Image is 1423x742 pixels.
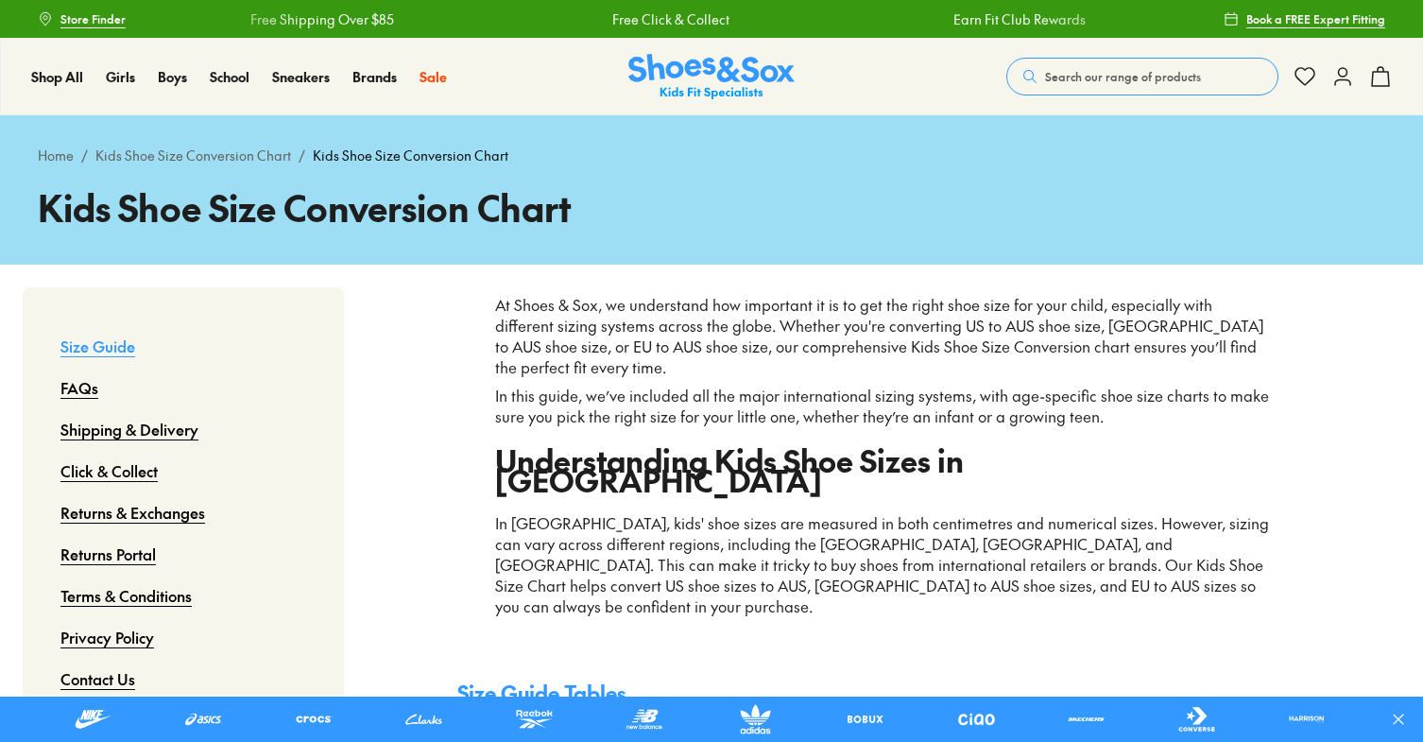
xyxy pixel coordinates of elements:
span: School [210,67,249,86]
a: Contact Us [60,658,135,699]
a: Book a FREE Expert Fitting [1224,2,1385,36]
a: Boys [158,67,187,87]
span: Sneakers [272,67,330,86]
a: School [210,67,249,87]
a: Shoes & Sox [628,54,795,100]
h2: Understanding Kids Shoe Sizes in [GEOGRAPHIC_DATA] [495,450,1272,492]
span: Kids Shoe Size Conversion Chart [313,146,508,165]
img: SNS_Logo_Responsive.svg [628,54,795,100]
span: Boys [158,67,187,86]
a: Returns & Exchanges [60,492,205,533]
a: FAQs [60,367,98,408]
a: Free Shipping Over $85 [250,9,394,29]
a: Home [38,146,74,165]
h1: Kids Shoe Size Conversion Chart [38,181,1385,234]
a: Click & Collect [60,450,158,492]
span: Search our range of products [1045,68,1201,85]
p: At Shoes & Sox, we understand how important it is to get the right shoe size for your child, espe... [495,295,1272,378]
span: Brands [352,67,397,86]
a: Kids Shoe Size Conversion Chart [95,146,291,165]
a: Girls [106,67,135,87]
span: Book a FREE Expert Fitting [1246,10,1385,27]
span: Store Finder [60,10,126,27]
p: In [GEOGRAPHIC_DATA], kids' shoe sizes are measured in both centimetres and numerical sizes. Howe... [495,513,1272,617]
a: Store Finder [38,2,126,36]
a: Shipping & Delivery [60,408,198,450]
a: Brands [352,67,397,87]
a: Shop All [31,67,83,87]
span: Sale [420,67,447,86]
a: Sneakers [272,67,330,87]
span: Shop All [31,67,83,86]
a: Returns Portal [60,533,156,575]
a: Size Guide [60,325,135,367]
button: Search our range of products [1006,58,1278,95]
div: / / [38,146,1385,165]
a: Sale [420,67,447,87]
h4: Size Guide Tables [457,678,1310,709]
a: Earn Fit Club Rewards [953,9,1086,29]
a: Privacy Policy [60,616,154,658]
a: Terms & Conditions [60,575,192,616]
a: Free Click & Collect [612,9,729,29]
p: In this guide, we’ve included all the major international sizing systems, with age-specific shoe ... [495,386,1272,427]
span: Girls [106,67,135,86]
